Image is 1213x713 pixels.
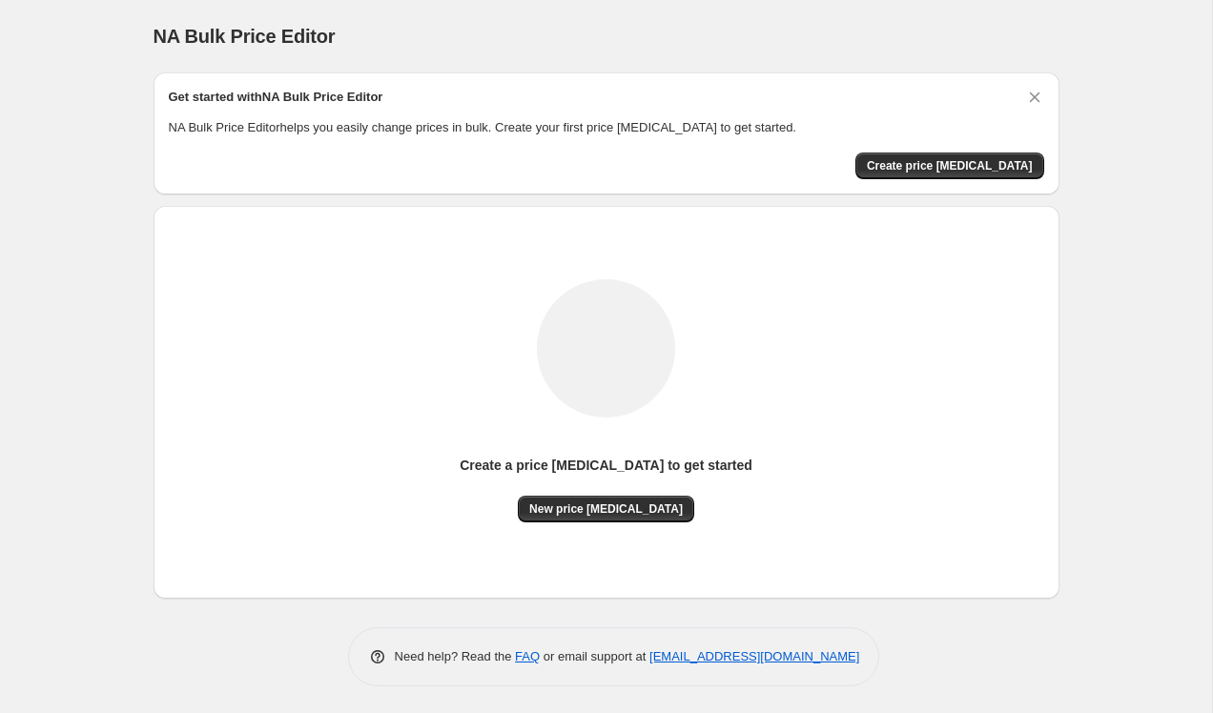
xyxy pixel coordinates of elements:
[169,88,383,107] h2: Get started with NA Bulk Price Editor
[1025,88,1044,107] button: Dismiss card
[395,649,516,663] span: Need help? Read the
[169,118,1044,137] p: NA Bulk Price Editor helps you easily change prices in bulk. Create your first price [MEDICAL_DAT...
[518,496,694,522] button: New price [MEDICAL_DATA]
[649,649,859,663] a: [EMAIL_ADDRESS][DOMAIN_NAME]
[154,26,336,47] span: NA Bulk Price Editor
[460,456,752,475] p: Create a price [MEDICAL_DATA] to get started
[529,501,683,517] span: New price [MEDICAL_DATA]
[867,158,1033,173] span: Create price [MEDICAL_DATA]
[540,649,649,663] span: or email support at
[515,649,540,663] a: FAQ
[855,153,1044,179] button: Create price change job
